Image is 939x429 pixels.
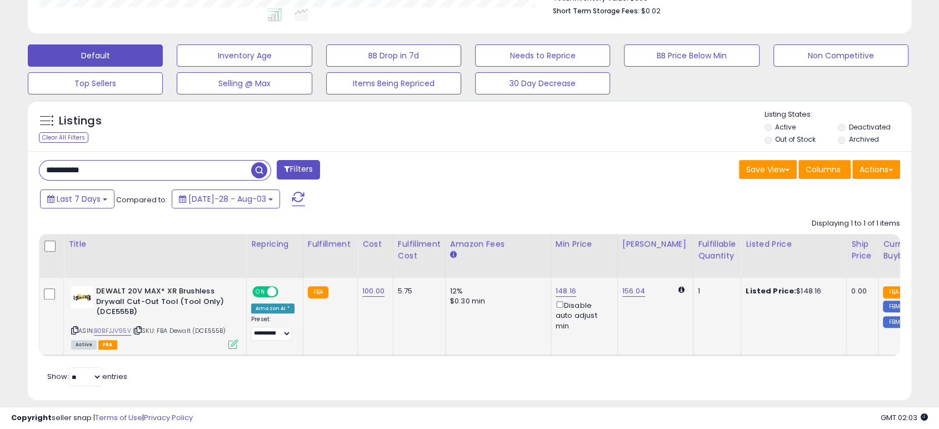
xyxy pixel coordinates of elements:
[556,286,576,297] a: 148.16
[806,164,841,175] span: Columns
[641,6,661,16] span: $0.02
[556,238,613,250] div: Min Price
[849,122,891,132] label: Deactivated
[177,44,312,67] button: Inventory Age
[450,238,546,250] div: Amazon Fees
[746,286,796,296] b: Listed Price:
[362,238,388,250] div: Cost
[251,316,294,341] div: Preset:
[746,286,838,296] div: $148.16
[116,194,167,205] span: Compared to:
[28,44,163,67] button: Default
[71,286,93,308] img: 31TiUpSD7rL._SL40_.jpg
[773,44,908,67] button: Non Competitive
[765,109,911,120] p: Listing States:
[883,286,903,298] small: FBA
[698,238,736,262] div: Fulfillable Quantity
[851,238,873,262] div: Ship Price
[883,301,905,312] small: FBM
[746,238,842,250] div: Listed Price
[475,72,610,94] button: 30 Day Decrease
[622,286,645,297] a: 156.04
[172,189,280,208] button: [DATE]-28 - Aug-03
[40,189,114,208] button: Last 7 Days
[39,132,88,143] div: Clear All Filters
[57,193,101,204] span: Last 7 Days
[177,72,312,94] button: Selling @ Max
[698,286,732,296] div: 1
[326,44,461,67] button: BB Drop in 7d
[556,299,609,331] div: Disable auto adjust min
[739,160,797,179] button: Save View
[398,286,437,296] div: 5.75
[553,6,640,16] b: Short Term Storage Fees:
[308,286,328,298] small: FBA
[398,238,441,262] div: Fulfillment Cost
[849,134,879,144] label: Archived
[775,122,796,132] label: Active
[326,72,461,94] button: Items Being Repriced
[144,412,193,423] a: Privacy Policy
[188,193,266,204] span: [DATE]-28 - Aug-03
[852,160,900,179] button: Actions
[450,286,542,296] div: 12%
[133,326,226,335] span: | SKU: FBA Dewalt (DCE555B)
[94,326,131,336] a: B0BFJJV95V
[624,44,759,67] button: BB Price Below Min
[28,72,163,94] button: Top Sellers
[59,113,102,129] h5: Listings
[68,238,242,250] div: Title
[11,413,193,423] div: seller snap | |
[450,250,457,260] small: Amazon Fees.
[450,296,542,306] div: $0.30 min
[71,340,97,350] span: All listings currently available for purchase on Amazon
[362,286,384,297] a: 100.00
[95,412,142,423] a: Terms of Use
[475,44,610,67] button: Needs to Reprice
[96,286,231,320] b: DEWALT 20V MAX* XR Brushless Drywall Cut-Out Tool (Tool Only) (DCE555B)
[11,412,52,423] strong: Copyright
[71,286,238,348] div: ASIN:
[277,287,294,297] span: OFF
[812,218,900,229] div: Displaying 1 to 1 of 1 items
[308,238,353,250] div: Fulfillment
[622,238,688,250] div: [PERSON_NAME]
[98,340,117,350] span: FBA
[251,238,298,250] div: Repricing
[277,160,320,179] button: Filters
[798,160,851,179] button: Columns
[251,303,294,313] div: Amazon AI *
[851,286,870,296] div: 0.00
[47,371,127,382] span: Show: entries
[253,287,267,297] span: ON
[881,412,928,423] span: 2025-08-11 02:03 GMT
[883,316,905,328] small: FBM
[775,134,816,144] label: Out of Stock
